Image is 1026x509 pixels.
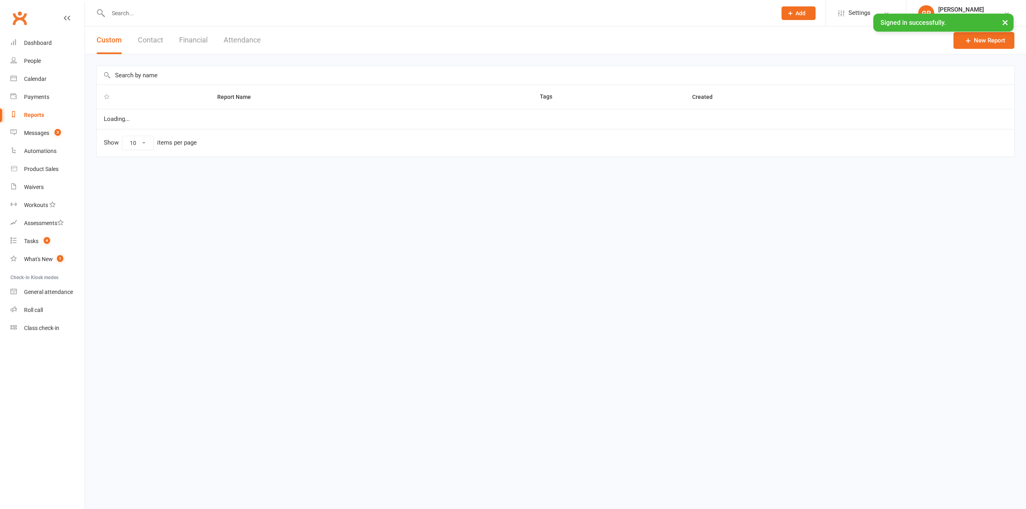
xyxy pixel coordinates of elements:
[533,85,685,109] th: Tags
[24,130,49,136] div: Messages
[217,92,260,102] button: Report Name
[10,232,85,250] a: Tasks 4
[24,256,53,262] div: What's New
[953,32,1014,49] a: New Report
[10,124,85,142] a: Messages 3
[10,178,85,196] a: Waivers
[24,289,73,295] div: General attendance
[57,255,63,262] span: 1
[10,106,85,124] a: Reports
[24,94,49,100] div: Payments
[24,184,44,190] div: Waivers
[179,26,208,54] button: Financial
[10,160,85,178] a: Product Sales
[97,109,1014,129] td: Loading...
[10,214,85,232] a: Assessments
[848,4,870,22] span: Settings
[10,319,85,337] a: Class kiosk mode
[55,129,61,136] span: 3
[24,76,46,82] div: Calendar
[10,301,85,319] a: Roll call
[106,8,771,19] input: Search...
[224,26,261,54] button: Attendance
[692,92,721,102] button: Created
[97,66,1014,84] input: Search by name
[796,10,806,16] span: Add
[10,250,85,268] a: What's New1
[24,220,64,226] div: Assessments
[938,6,984,13] div: [PERSON_NAME]
[138,26,163,54] button: Contact
[10,8,30,28] a: Clubworx
[998,14,1012,31] button: ×
[24,307,43,313] div: Roll call
[217,94,260,100] span: Report Name
[692,94,721,100] span: Created
[10,283,85,301] a: General attendance kiosk mode
[10,70,85,88] a: Calendar
[918,5,934,21] div: GP
[10,52,85,70] a: People
[24,58,41,64] div: People
[10,142,85,160] a: Automations
[157,139,197,146] div: items per page
[881,19,946,26] span: Signed in successfully.
[24,202,48,208] div: Workouts
[10,34,85,52] a: Dashboard
[24,238,38,244] div: Tasks
[938,13,984,20] div: 20v Gold Coast
[24,148,57,154] div: Automations
[24,325,59,331] div: Class check-in
[44,237,50,244] span: 4
[10,88,85,106] a: Payments
[97,26,122,54] button: Custom
[24,166,59,172] div: Product Sales
[10,196,85,214] a: Workouts
[782,6,816,20] button: Add
[104,136,197,150] div: Show
[24,40,52,46] div: Dashboard
[24,112,44,118] div: Reports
